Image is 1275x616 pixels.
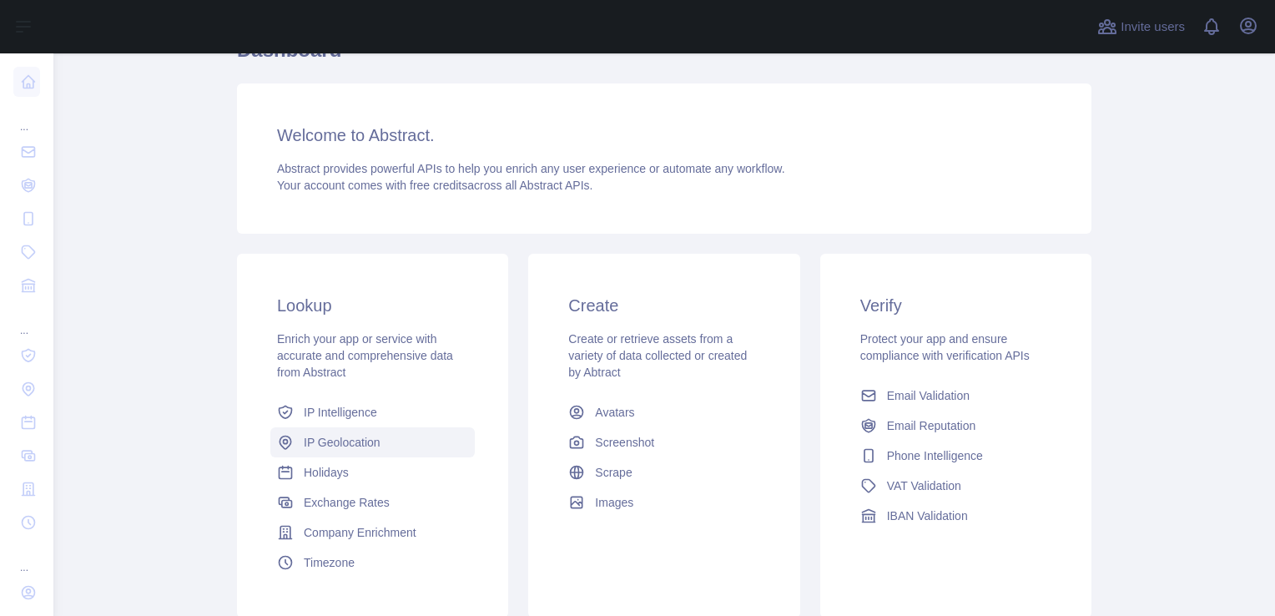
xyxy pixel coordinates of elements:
[854,501,1058,531] a: IBAN Validation
[270,548,475,578] a: Timezone
[568,294,759,317] h3: Create
[562,487,766,518] a: Images
[860,332,1030,362] span: Protect your app and ensure compliance with verification APIs
[854,381,1058,411] a: Email Validation
[13,304,40,337] div: ...
[887,507,968,524] span: IBAN Validation
[270,457,475,487] a: Holidays
[595,434,654,451] span: Screenshot
[270,397,475,427] a: IP Intelligence
[887,477,961,494] span: VAT Validation
[887,387,970,404] span: Email Validation
[277,294,468,317] h3: Lookup
[854,411,1058,441] a: Email Reputation
[562,427,766,457] a: Screenshot
[304,404,377,421] span: IP Intelligence
[854,471,1058,501] a: VAT Validation
[270,427,475,457] a: IP Geolocation
[595,464,632,481] span: Scrape
[270,518,475,548] a: Company Enrichment
[860,294,1051,317] h3: Verify
[1094,13,1188,40] button: Invite users
[277,124,1051,147] h3: Welcome to Abstract.
[270,487,475,518] a: Exchange Rates
[13,541,40,574] div: ...
[304,524,416,541] span: Company Enrichment
[304,434,380,451] span: IP Geolocation
[304,554,355,571] span: Timezone
[304,494,390,511] span: Exchange Rates
[1121,18,1185,37] span: Invite users
[13,100,40,134] div: ...
[595,404,634,421] span: Avatars
[887,447,983,464] span: Phone Intelligence
[277,179,592,192] span: Your account comes with across all Abstract APIs.
[277,162,785,175] span: Abstract provides powerful APIs to help you enrich any user experience or automate any workflow.
[277,332,453,379] span: Enrich your app or service with accurate and comprehensive data from Abstract
[568,332,747,379] span: Create or retrieve assets from a variety of data collected or created by Abtract
[410,179,467,192] span: free credits
[887,417,976,434] span: Email Reputation
[854,441,1058,471] a: Phone Intelligence
[304,464,349,481] span: Holidays
[562,397,766,427] a: Avatars
[595,494,633,511] span: Images
[562,457,766,487] a: Scrape
[237,37,1091,77] h1: Dashboard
